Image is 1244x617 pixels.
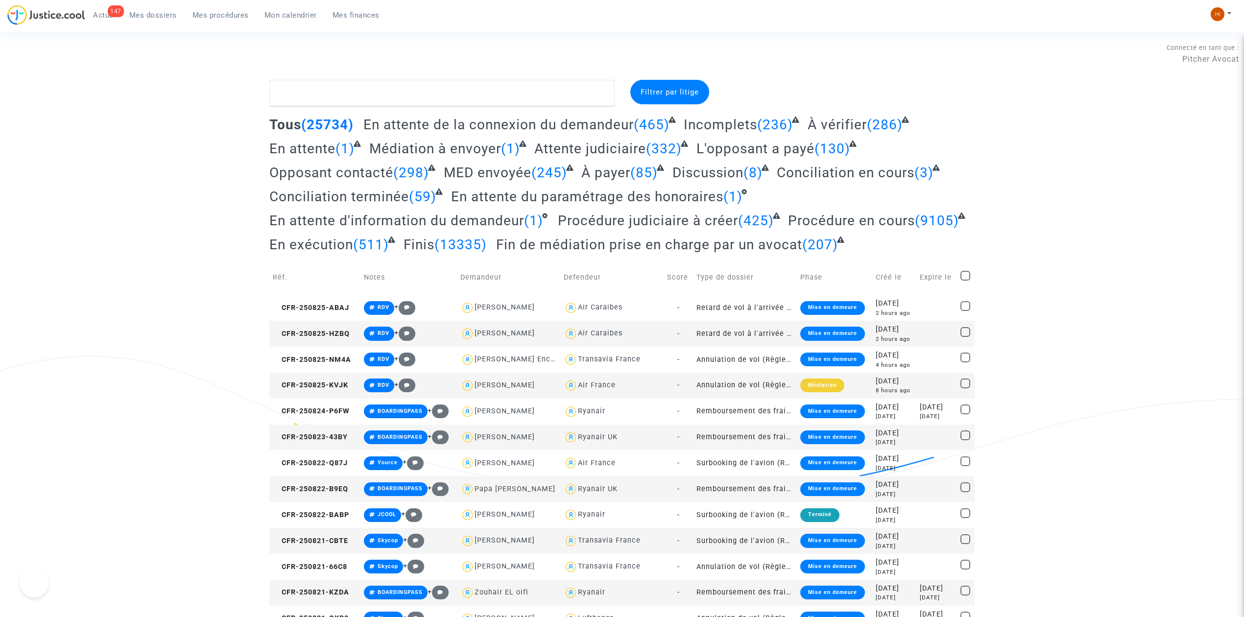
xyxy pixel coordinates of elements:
[920,412,954,421] div: [DATE]
[378,485,423,492] span: BOARDINGPASS
[394,355,415,363] span: +
[404,237,434,253] span: Finis
[564,482,578,496] img: icon-user.svg
[677,511,680,519] span: -
[428,432,449,441] span: +
[475,510,535,519] div: [PERSON_NAME]
[460,586,475,600] img: icon-user.svg
[634,117,670,133] span: (465)
[876,531,913,542] div: [DATE]
[677,433,680,441] span: -
[564,301,578,315] img: icon-user.svg
[876,593,913,602] div: [DATE]
[672,165,743,181] span: Discussion
[524,213,543,229] span: (1)
[777,165,914,181] span: Conciliation en cours
[378,408,423,414] span: BOARDINGPASS
[403,536,424,544] span: +
[460,534,475,548] img: icon-user.svg
[475,433,535,441] div: [PERSON_NAME]
[475,562,535,570] div: [PERSON_NAME]
[333,11,380,20] span: Mes finances
[564,586,578,600] img: icon-user.svg
[378,304,389,310] span: RDV
[915,213,959,229] span: (9105)
[564,379,578,393] img: icon-user.svg
[677,330,680,338] span: -
[693,502,796,528] td: Surbooking de l'avion (Règlement CE n°261/2004)
[460,430,475,445] img: icon-user.svg
[269,141,335,157] span: En attente
[696,141,814,157] span: L'opposant a payé
[273,381,348,389] span: CFR-250825-KVJK
[757,117,793,133] span: (236)
[501,141,520,157] span: (1)
[920,583,954,594] div: [DATE]
[560,260,664,295] td: Defendeur
[378,434,423,440] span: BOARDINGPASS
[876,557,913,568] div: [DATE]
[378,356,389,362] span: RDV
[460,327,475,341] img: icon-user.svg
[185,8,257,23] a: Mes procédures
[269,213,524,229] span: En attente d'information du demandeur
[677,588,680,596] span: -
[93,11,114,20] span: Actus
[534,141,646,157] span: Attente judiciaire
[630,165,658,181] span: (85)
[273,511,349,519] span: CFR-250822-BABP
[876,361,913,369] div: 4 hours ago
[677,304,680,312] span: -
[578,536,641,545] div: Transavia France
[403,562,424,570] span: +
[872,260,916,295] td: Créé le
[578,510,605,519] div: Ryanair
[273,407,350,415] span: CFR-250824-P6FW
[475,381,535,389] div: [PERSON_NAME]
[460,301,475,315] img: icon-user.svg
[394,303,415,311] span: +
[564,456,578,470] img: icon-user.svg
[876,505,913,516] div: [DATE]
[867,117,903,133] span: (286)
[876,516,913,524] div: [DATE]
[797,260,872,295] td: Phase
[496,237,802,253] span: Fin de médiation prise en charge par un avocat
[876,309,913,317] div: 2 hours ago
[876,568,913,576] div: [DATE]
[876,438,913,447] div: [DATE]
[301,117,354,133] span: (25734)
[269,237,353,253] span: En exécution
[808,117,867,133] span: À vérifier
[269,117,301,133] span: Tous
[378,330,389,336] span: RDV
[475,407,535,415] div: [PERSON_NAME]
[693,347,796,373] td: Annulation de vol (Règlement CE n°261/2004)
[85,8,121,23] a: 147Actus
[876,453,913,464] div: [DATE]
[677,537,680,545] span: -
[273,485,348,493] span: CFR-250822-B9EQ
[814,141,850,157] span: (130)
[273,433,348,441] span: CFR-250823-43BY
[564,327,578,341] img: icon-user.svg
[1211,7,1224,21] img: fc99b196863ffcca57bb8fe2645aafd9
[876,376,913,387] div: [DATE]
[475,355,580,363] div: [PERSON_NAME] Encarnacao
[273,563,347,571] span: CFR-250821-66C8
[693,321,796,347] td: Retard de vol à l'arrivée (Règlement CE n°261/2004)
[325,8,387,23] a: Mes finances
[460,404,475,419] img: icon-user.svg
[273,304,349,312] span: CFR-250825-ABAJ
[876,464,913,473] div: [DATE]
[401,510,422,518] span: +
[360,260,457,295] td: Notes
[876,350,913,361] div: [DATE]
[788,213,915,229] span: Procédure en cours
[378,511,396,518] span: JCOOL
[578,355,641,363] div: Transavia France
[578,381,616,389] div: Air France
[800,353,865,366] div: Mise en demeure
[876,412,913,421] div: [DATE]
[876,386,913,395] div: 8 hours ago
